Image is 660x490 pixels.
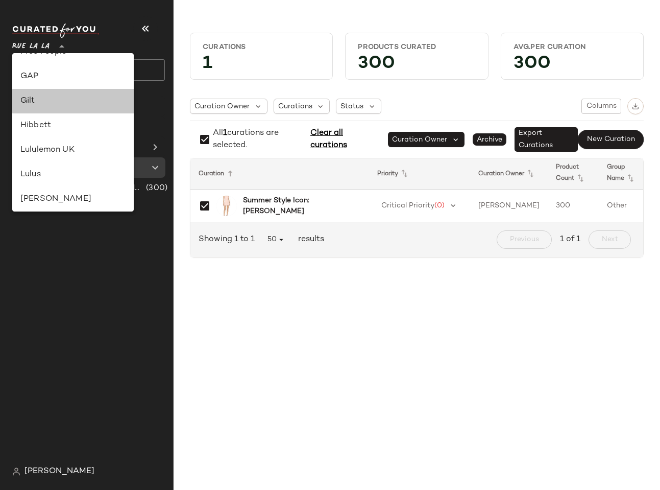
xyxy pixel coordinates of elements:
div: Hibbett [20,120,126,132]
div: Gilt [20,95,126,107]
div: 300 [350,56,483,75]
img: svg%3e [12,468,20,476]
span: Status [340,101,363,112]
span: Archive [473,133,506,146]
span: Showing 1 to 1 [199,234,259,246]
span: New Curation [586,135,635,144]
div: 300 [505,56,639,75]
div: All curations are selected. [213,127,306,152]
td: 300 [548,190,599,222]
span: Clear all curations [306,127,376,152]
button: 50 [259,230,294,249]
img: 1415387259_RLLATH.jpg [216,196,237,216]
span: Curations [278,101,312,112]
div: Lululemon UK [20,144,126,156]
b: Summer Style Icon: [PERSON_NAME] [243,195,357,217]
span: 50 [267,235,286,244]
th: Curation Owner [470,158,548,190]
div: Products Curated [358,42,475,52]
span: 1 [223,129,227,137]
div: undefined-list [12,53,134,212]
div: Avg.per Curation [514,42,631,52]
button: Columns [581,99,621,114]
span: Export Curations [515,127,578,152]
div: Curations [203,42,320,52]
span: results [294,234,324,246]
span: Curation Owner [392,134,447,145]
span: Critical Priority [381,202,434,209]
td: Other [599,190,650,222]
div: Lulus [20,169,126,181]
th: Group Name [599,158,650,190]
th: Curation [190,158,369,190]
span: (0) [434,202,445,209]
button: New Curation [578,130,644,149]
img: cfy_white_logo.C9jOOHJF.svg [12,24,99,38]
span: 1 of 1 [560,234,580,246]
span: (300) [144,182,167,194]
div: GAP [20,71,126,83]
div: [PERSON_NAME] [20,193,126,205]
img: svg%3e [632,103,639,110]
th: Product Count [548,158,599,190]
span: Curation Owner [194,101,250,112]
span: Rue La La [12,35,50,53]
span: Columns [586,102,617,110]
div: 1 [194,56,328,75]
span: [PERSON_NAME] [25,465,94,478]
td: [PERSON_NAME] [470,190,548,222]
th: Priority [369,158,470,190]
